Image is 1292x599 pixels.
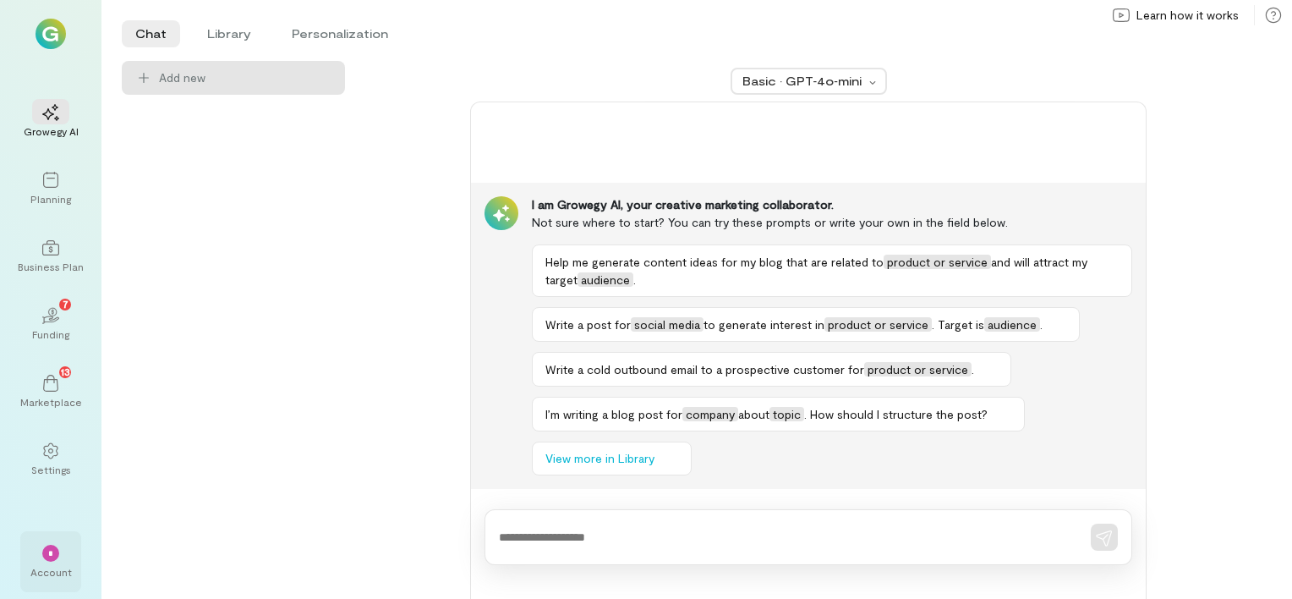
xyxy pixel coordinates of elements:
div: Account [30,565,72,579]
span: product or service [884,255,991,269]
span: . Target is [932,317,984,332]
li: Library [194,20,265,47]
span: . [972,362,974,376]
a: Business Plan [20,226,81,287]
span: product or service [864,362,972,376]
li: Chat [122,20,180,47]
a: Settings [20,429,81,490]
button: Write a post forsocial mediato generate interest inproduct or service. Target isaudience. [532,307,1080,342]
a: Marketplace [20,361,81,422]
span: View more in Library [545,450,654,467]
span: . How should I structure the post? [804,407,988,421]
a: Growegy AI [20,91,81,151]
span: company [682,407,738,421]
button: I’m writing a blog post forcompanyabouttopic. How should I structure the post? [532,397,1025,431]
span: audience [578,272,633,287]
div: I am Growegy AI, your creative marketing collaborator. [532,196,1132,213]
a: Planning [20,158,81,219]
span: Add new [159,69,331,86]
div: Funding [32,327,69,341]
div: Planning [30,192,71,206]
button: View more in Library [532,442,692,475]
span: I’m writing a blog post for [545,407,682,421]
span: about [738,407,769,421]
span: Write a cold outbound email to a prospective customer for [545,362,864,376]
span: audience [984,317,1040,332]
span: Write a post for [545,317,631,332]
div: Not sure where to start? You can try these prompts or write your own in the field below. [532,213,1132,231]
button: Write a cold outbound email to a prospective customer forproduct or service. [532,352,1011,387]
span: 7 [63,296,68,311]
span: product or service [824,317,932,332]
a: Funding [20,294,81,354]
span: Learn how it works [1136,7,1239,24]
div: Marketplace [20,395,82,409]
div: Basic · GPT‑4o‑mini [742,73,864,90]
div: *Account [20,531,81,592]
div: Growegy AI [24,124,79,138]
span: topic [769,407,804,421]
li: Personalization [278,20,402,47]
button: Help me generate content ideas for my blog that are related toproduct or serviceand will attract ... [532,245,1132,297]
div: Settings [31,463,71,476]
span: 13 [61,364,70,379]
span: social media [631,317,703,332]
span: . [1040,317,1043,332]
div: Business Plan [18,260,84,273]
span: . [633,272,636,287]
span: to generate interest in [703,317,824,332]
span: Help me generate content ideas for my blog that are related to [545,255,884,269]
